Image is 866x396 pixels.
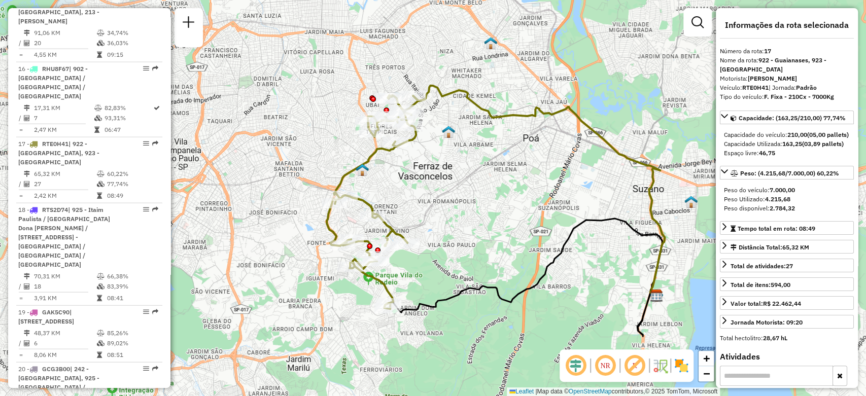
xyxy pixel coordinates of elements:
div: Capacidade: (163,25/210,00) 77,74% [720,126,854,162]
i: % de utilização da cubagem [97,181,105,187]
span: RHU8F67 [42,65,69,73]
div: Map data © contributors,© 2025 TomTom, Microsoft [507,387,720,396]
td: 77,74% [107,179,158,189]
a: Jornada Motorista: 09:20 [720,315,854,329]
a: Zoom out [699,366,714,381]
i: % de utilização do peso [94,105,101,111]
div: Valor total: [731,299,801,308]
h4: Informações da rota selecionada [720,20,854,30]
i: % de utilização do peso [97,171,105,177]
img: Exibir/Ocultar setores [673,357,689,374]
i: Tempo total em rota [94,127,99,133]
span: RTE0H41 [42,140,68,148]
strong: 17 [764,47,771,55]
td: 91,06 KM [33,28,96,38]
em: Opções [143,366,149,372]
td: 60,22% [107,169,158,179]
strong: RTE0H41 [742,84,769,91]
span: Tempo total em rota: 08:49 [738,225,815,232]
strong: [PERSON_NAME] [748,75,797,82]
strong: 27 [786,262,793,270]
td: 2,47 KM [33,125,93,135]
strong: 4.215,68 [765,195,790,203]
td: 65,32 KM [33,169,96,179]
td: 6 [33,338,96,348]
a: Exibir filtros [687,12,708,32]
strong: 922 - Guaianases, 923 - [GEOGRAPHIC_DATA] [720,56,826,73]
span: | Jornada: [769,84,817,91]
div: Veículo: [720,83,854,92]
em: Rota exportada [152,366,158,372]
i: Distância Total [24,171,30,177]
i: % de utilização do peso [97,330,105,336]
span: GCG3B00 [42,365,70,373]
i: Distância Total [24,330,30,336]
span: 18 - [18,206,110,268]
h4: Atividades [720,352,854,362]
strong: 2.784,32 [770,204,795,212]
strong: (03,89 pallets) [802,140,844,148]
em: Opções [143,65,149,71]
a: Total de atividades:27 [720,259,854,272]
td: 17,31 KM [33,103,93,113]
a: OpenStreetMap [569,388,612,395]
div: Capacidade do veículo: [724,130,850,139]
td: 08:41 [107,293,158,303]
span: | [STREET_ADDRESS] [18,308,74,325]
td: 93,31% [103,113,153,123]
div: Espaço livre: [724,149,850,158]
span: + [703,352,710,365]
td: 06:47 [103,125,153,135]
td: 89,02% [107,338,158,348]
span: Exibir rótulo [622,353,647,378]
span: 65,32 KM [782,243,809,251]
img: DS Teste [356,163,369,176]
span: RTS2D74 [42,206,68,213]
span: Peso: (4.215,68/7.000,00) 60,22% [740,169,839,177]
td: 4,55 KM [33,50,96,60]
td: = [18,293,23,303]
td: 20 [33,38,96,48]
div: Capacidade Utilizada: [724,139,850,149]
span: Peso do veículo: [724,186,795,194]
i: Tempo total em rota [97,295,102,301]
td: / [18,338,23,348]
td: 85,26% [107,328,158,338]
td: 70,31 KM [33,271,96,281]
i: Tempo total em rota [97,193,102,199]
a: Peso: (4.215,68/7.000,00) 60,22% [720,166,854,179]
a: Distância Total:65,32 KM [720,240,854,254]
span: 16 - [18,65,88,100]
td: 66,38% [107,271,158,281]
td: 18 [33,281,96,292]
td: = [18,50,23,60]
strong: 163,25 [782,140,802,148]
td: / [18,113,23,123]
span: Ocultar deslocamento [564,353,588,378]
strong: Padrão [796,84,817,91]
td: 8,06 KM [33,350,96,360]
div: Peso: (4.215,68/7.000,00) 60,22% [720,182,854,217]
div: Total hectolitro: [720,334,854,343]
i: Distância Total [24,30,30,36]
td: 3,91 KM [33,293,96,303]
td: 82,83% [103,103,153,113]
span: Ocultar NR [593,353,617,378]
td: 34,74% [107,28,158,38]
span: | 925 - Itaim Paulista / [GEOGRAPHIC_DATA] Dona [PERSON_NAME] / [STREET_ADDRESS] - [GEOGRAPHIC_DA... [18,206,110,268]
strong: 210,00 [787,131,807,138]
i: Total de Atividades [24,283,30,290]
td: 36,03% [107,38,158,48]
i: % de utilização da cubagem [97,40,105,46]
i: Total de Atividades [24,181,30,187]
td: 2,42 KM [33,191,96,201]
i: Total de Atividades [24,340,30,346]
i: Total de Atividades [24,40,30,46]
strong: 46,75 [759,149,775,157]
a: Total de itens:594,00 [720,277,854,291]
td: / [18,38,23,48]
img: 630 UDC Light WCL Jardim Santa Helena [684,195,698,208]
a: Nova sessão e pesquisa [179,12,199,35]
td: = [18,350,23,360]
i: Distância Total [24,273,30,279]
